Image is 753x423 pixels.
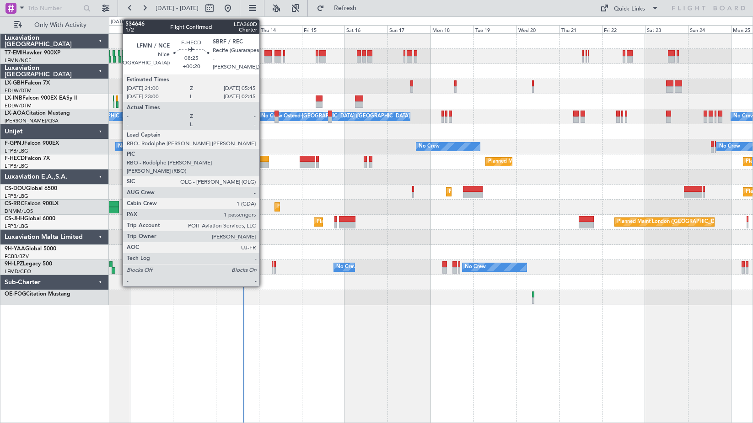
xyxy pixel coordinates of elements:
button: Refresh [312,1,367,16]
div: No Crew [118,140,139,153]
a: LX-AOACitation Mustang [5,111,70,116]
div: Thu 14 [259,25,302,33]
div: Planned Maint Nice ([GEOGRAPHIC_DATA]) [188,79,290,93]
div: Fri 15 [302,25,345,33]
div: Tue 12 [173,25,216,33]
span: T7-EMI [5,50,22,56]
div: No Crew [336,260,357,274]
input: Trip Number [28,1,81,15]
a: DNMM/LOS [5,208,33,215]
a: FCBB/BZV [5,253,29,260]
div: Planned Maint [GEOGRAPHIC_DATA] ([GEOGRAPHIC_DATA]) [145,185,289,199]
a: 9H-YAAGlobal 5000 [5,246,56,252]
span: 9H-LPZ [5,261,23,267]
div: Tue 19 [473,25,516,33]
a: LFPB/LBG [5,148,28,154]
div: Mon 18 [430,25,473,33]
span: CS-DOU [5,186,26,191]
a: LFMD/CEQ [5,268,31,275]
span: CS-RRC [5,201,24,206]
div: Thu 21 [559,25,602,33]
a: [PERSON_NAME]/QSA [5,117,59,124]
div: Quick Links [614,5,645,14]
a: T7-EMIHawker 900XP [5,50,60,56]
a: LFPB/LBG [5,163,28,169]
a: EDLW/DTM [5,87,32,94]
div: Wed 20 [516,25,559,33]
span: OE-FOG [5,291,26,297]
div: Planned Maint [GEOGRAPHIC_DATA] ([GEOGRAPHIC_DATA]) [488,155,632,169]
a: LX-GBHFalcon 7X [5,80,50,86]
button: Only With Activity [10,18,99,32]
a: CS-JHHGlobal 6000 [5,216,55,222]
span: Only With Activity [24,22,97,28]
div: Sun 24 [688,25,731,33]
a: F-HECDFalcon 7X [5,156,50,161]
div: No Crew Ostend-[GEOGRAPHIC_DATA] ([GEOGRAPHIC_DATA]) [261,110,411,123]
button: Quick Links [596,1,663,16]
a: LX-INBFalcon 900EX EASy II [5,95,77,101]
span: CS-JHH [5,216,24,222]
a: OE-FOGCitation Mustang [5,291,70,297]
div: Planned Maint [GEOGRAPHIC_DATA] ([GEOGRAPHIC_DATA]) [449,185,593,199]
span: LX-AOA [5,111,26,116]
a: CS-DOUGlobal 6500 [5,186,57,191]
a: LFPB/LBG [5,223,28,230]
div: No Crew [719,140,740,153]
a: CS-RRCFalcon 900LX [5,201,59,206]
div: Planned Maint London ([GEOGRAPHIC_DATA]) [617,215,726,229]
div: Planned Maint Lagos ([PERSON_NAME]) [277,200,372,214]
span: F-HECD [5,156,25,161]
div: Fri 22 [602,25,645,33]
div: Sat 16 [344,25,387,33]
a: LFMN/NCE [5,57,32,64]
div: Planned Maint [GEOGRAPHIC_DATA] ([GEOGRAPHIC_DATA]) [192,215,336,229]
div: No Crew [419,140,440,153]
span: LX-INB [5,95,22,101]
span: F-GPNJ [5,141,24,146]
div: Sun 17 [387,25,430,33]
span: [DATE] - [DATE] [156,4,199,12]
span: 9H-YAA [5,246,25,252]
div: Sat 23 [645,25,688,33]
a: 9H-LPZLegacy 500 [5,261,52,267]
span: LX-GBH [5,80,25,86]
span: Refresh [326,5,365,11]
div: [DATE] [111,18,126,26]
div: No Crew [465,260,486,274]
div: Wed 13 [216,25,259,33]
div: Mon 11 [130,25,173,33]
div: Planned Maint [GEOGRAPHIC_DATA] ([GEOGRAPHIC_DATA]) [317,215,461,229]
a: LFPB/LBG [5,193,28,200]
a: F-GPNJFalcon 900EX [5,141,59,146]
a: EDLW/DTM [5,102,32,109]
div: Planned Maint [GEOGRAPHIC_DATA] ([GEOGRAPHIC_DATA]) [145,215,289,229]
